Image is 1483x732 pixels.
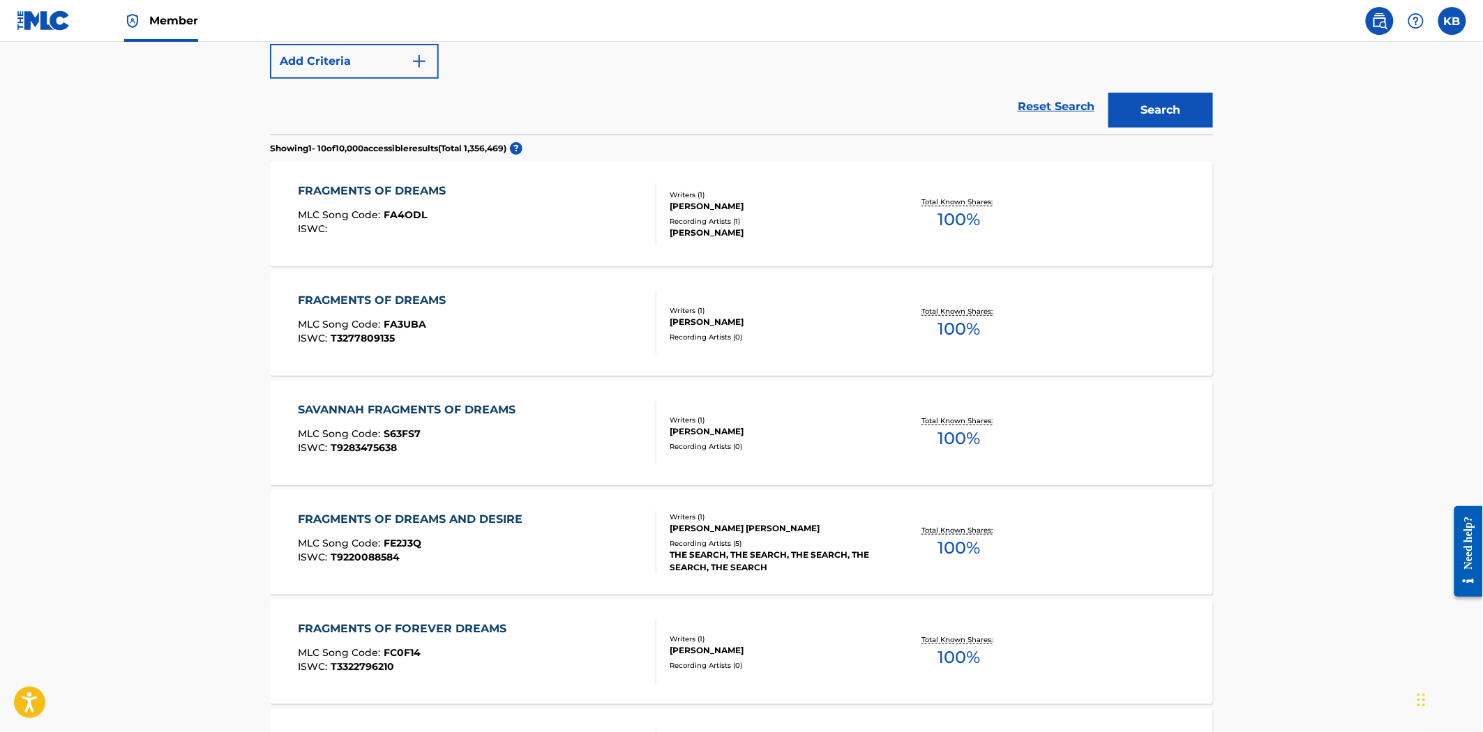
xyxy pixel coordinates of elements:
span: ISWC : [299,660,331,673]
img: Top Rightsholder [124,13,141,29]
p: Total Known Shares: [921,525,996,535]
a: Reset Search [1011,91,1101,122]
span: FE2J3Q [384,537,422,549]
a: FRAGMENTS OF FOREVER DREAMSMLC Song Code:FC0F14ISWC:T3322796210Writers (1)[PERSON_NAME]Recording ... [270,600,1213,704]
button: Search [1108,93,1213,128]
span: ? [510,142,522,155]
div: FRAGMENTS OF DREAMS [299,292,453,309]
div: Writers ( 1 ) [670,512,880,522]
div: [PERSON_NAME] [670,425,880,438]
div: [PERSON_NAME] [670,200,880,213]
div: Writers ( 1 ) [670,415,880,425]
form: Search Form [270,1,1213,135]
span: MLC Song Code : [299,427,384,440]
span: S63FS7 [384,427,421,440]
div: Writers ( 1 ) [670,305,880,316]
a: FRAGMENTS OF DREAMS AND DESIREMLC Song Code:FE2J3QISWC:T9220088584Writers (1)[PERSON_NAME] [PERSO... [270,490,1213,595]
a: SAVANNAH FRAGMENTS OF DREAMSMLC Song Code:S63FS7ISWC:T9283475638Writers (1)[PERSON_NAME]Recording... [270,381,1213,485]
div: FRAGMENTS OF DREAMS AND DESIRE [299,511,530,528]
div: [PERSON_NAME] [670,644,880,657]
span: 100 % [938,207,980,232]
span: 100 % [938,426,980,451]
div: Drag [1417,679,1426,721]
span: MLC Song Code : [299,646,384,659]
span: ISWC : [299,441,331,454]
p: Total Known Shares: [921,197,996,207]
span: 100 % [938,535,980,561]
div: [PERSON_NAME] [670,316,880,328]
div: Recording Artists ( 5 ) [670,538,880,549]
div: THE SEARCH, THE SEARCH, THE SEARCH, THE SEARCH, THE SEARCH [670,549,880,574]
span: FA3UBA [384,318,427,330]
div: Recording Artists ( 0 ) [670,332,880,342]
span: Member [149,13,198,29]
img: 9d2ae6d4665cec9f34b9.svg [411,53,428,70]
img: search [1371,13,1388,29]
a: FRAGMENTS OF DREAMSMLC Song Code:FA4ODLISWC:Writers (1)[PERSON_NAME]Recording Artists (1)[PERSON_... [270,162,1213,266]
div: Writers ( 1 ) [670,634,880,644]
span: FA4ODL [384,208,428,221]
span: T9283475638 [331,441,398,454]
span: MLC Song Code : [299,208,384,221]
img: help [1408,13,1424,29]
span: MLC Song Code : [299,537,384,549]
span: 100 % [938,317,980,342]
div: Help [1402,7,1430,35]
span: MLC Song Code : [299,318,384,330]
div: FRAGMENTS OF DREAMS [299,183,453,199]
span: ISWC : [299,332,331,344]
iframe: Resource Center [1444,496,1483,608]
a: Public Search [1366,7,1394,35]
div: [PERSON_NAME] [670,227,880,239]
div: FRAGMENTS OF FOREVER DREAMS [299,620,514,637]
span: 100 % [938,645,980,670]
span: T9220088584 [331,551,400,563]
div: User Menu [1438,7,1466,35]
span: T3322796210 [331,660,395,673]
div: Recording Artists ( 0 ) [670,441,880,452]
div: Recording Artists ( 1 ) [670,216,880,227]
p: Total Known Shares: [921,634,996,645]
p: Showing 1 - 10 of 10,000 accessible results (Total 1,356,469 ) [270,142,506,155]
iframe: Chat Widget [1413,665,1483,732]
p: Total Known Shares: [921,415,996,426]
div: [PERSON_NAME] [PERSON_NAME] [670,522,880,535]
span: ISWC : [299,551,331,563]
div: Recording Artists ( 0 ) [670,660,880,671]
img: MLC Logo [17,10,70,31]
p: Total Known Shares: [921,306,996,317]
button: Add Criteria [270,44,439,79]
span: FC0F14 [384,646,421,659]
span: ISWC : [299,222,331,235]
a: FRAGMENTS OF DREAMSMLC Song Code:FA3UBAISWC:T3277809135Writers (1)[PERSON_NAME]Recording Artists ... [270,271,1213,376]
span: T3277809135 [331,332,396,344]
div: Writers ( 1 ) [670,190,880,200]
div: SAVANNAH FRAGMENTS OF DREAMS [299,402,523,418]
